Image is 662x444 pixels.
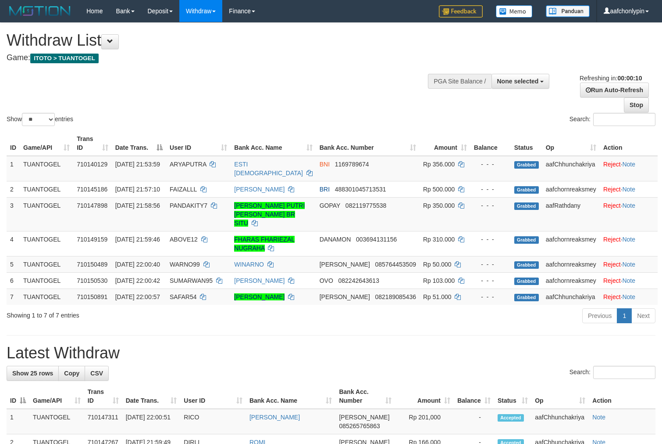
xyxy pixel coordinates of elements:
[20,256,73,272] td: TUANTOGEL
[90,370,103,377] span: CSV
[580,83,649,97] a: Run Auto-Refresh
[491,74,550,89] button: None selected
[531,409,589,434] td: aafChhunchakriya
[356,236,397,243] span: Copy 003694131156 to clipboard
[542,231,600,256] td: aafchornreaksmey
[115,261,160,268] span: [DATE] 22:00:40
[474,260,507,269] div: - - -
[7,113,73,126] label: Show entries
[115,277,160,284] span: [DATE] 22:00:42
[234,202,305,227] a: [PERSON_NAME] PUTRI [PERSON_NAME] BR SITU
[20,231,73,256] td: TUANTOGEL
[542,289,600,305] td: aafChhunchakriya
[7,156,20,181] td: 1
[470,131,511,156] th: Balance
[542,272,600,289] td: aafchornreaksmey
[600,181,658,197] td: ·
[7,231,20,256] td: 4
[320,161,330,168] span: BNI
[474,235,507,244] div: - - -
[531,384,589,409] th: Op: activate to sort column ascending
[7,289,20,305] td: 7
[423,277,455,284] span: Rp 103.000
[511,131,542,156] th: Status
[234,186,285,193] a: [PERSON_NAME]
[335,161,369,168] span: Copy 1169789674 to clipboard
[20,289,73,305] td: TUANTOGEL
[335,186,386,193] span: Copy 488301045713531 to clipboard
[546,5,590,17] img: panduan.png
[77,277,107,284] span: 710150530
[338,277,379,284] span: Copy 082242643613 to clipboard
[20,181,73,197] td: TUANTOGEL
[234,293,285,300] a: [PERSON_NAME]
[494,384,531,409] th: Status: activate to sort column ascending
[170,186,197,193] span: FAIZALLL
[122,384,181,409] th: Date Trans.: activate to sort column ascending
[84,409,122,434] td: 710147311
[474,185,507,194] div: - - -
[84,384,122,409] th: Trans ID: activate to sort column ascending
[423,202,455,209] span: Rp 350.000
[73,131,112,156] th: Trans ID: activate to sort column ascending
[423,293,452,300] span: Rp 51.000
[246,384,336,409] th: Bank Acc. Name: activate to sort column ascending
[170,261,200,268] span: WARNO99
[320,202,340,209] span: GOPAY
[180,409,246,434] td: RICO
[474,292,507,301] div: - - -
[234,277,285,284] a: [PERSON_NAME]
[542,156,600,181] td: aafChhunchakriya
[115,186,160,193] span: [DATE] 21:57:10
[58,366,85,381] a: Copy
[7,32,433,49] h1: Withdraw List
[498,414,524,422] span: Accepted
[514,294,539,301] span: Grabbed
[428,74,491,89] div: PGA Site Balance /
[170,293,196,300] span: SAFAR54
[30,54,99,63] span: ITOTO > TUANTOGEL
[339,414,389,421] span: [PERSON_NAME]
[474,201,507,210] div: - - -
[600,197,658,231] td: ·
[454,409,494,434] td: -
[170,236,198,243] span: ABOVE12
[622,161,635,168] a: Note
[624,97,649,112] a: Stop
[603,277,621,284] a: Reject
[345,202,386,209] span: Copy 082119775538 to clipboard
[514,236,539,244] span: Grabbed
[77,261,107,268] span: 710150489
[7,181,20,197] td: 2
[603,202,621,209] a: Reject
[320,186,330,193] span: BRI
[622,186,635,193] a: Note
[514,186,539,194] span: Grabbed
[20,272,73,289] td: TUANTOGEL
[600,289,658,305] td: ·
[589,384,655,409] th: Action
[166,131,231,156] th: User ID: activate to sort column ascending
[542,181,600,197] td: aafchornreaksmey
[622,261,635,268] a: Note
[542,131,600,156] th: Op: activate to sort column ascending
[77,236,107,243] span: 710149159
[496,5,533,18] img: Button%20Memo.svg
[320,277,333,284] span: OVO
[22,113,55,126] select: Showentries
[180,384,246,409] th: User ID: activate to sort column ascending
[335,384,395,409] th: Bank Acc. Number: activate to sort column ascending
[582,308,617,323] a: Previous
[474,276,507,285] div: - - -
[514,161,539,169] span: Grabbed
[514,202,539,210] span: Grabbed
[622,202,635,209] a: Note
[569,113,655,126] label: Search:
[423,161,455,168] span: Rp 356.000
[603,261,621,268] a: Reject
[375,261,416,268] span: Copy 085764453509 to clipboard
[20,156,73,181] td: TUANTOGEL
[320,293,370,300] span: [PERSON_NAME]
[339,422,380,430] span: Copy 085265765863 to clipboard
[115,236,160,243] span: [DATE] 21:59:46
